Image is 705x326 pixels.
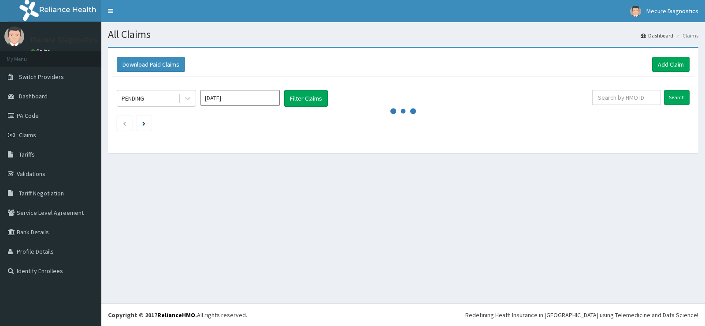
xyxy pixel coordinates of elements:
button: Download Paid Claims [117,57,185,72]
svg: audio-loading [390,98,416,124]
img: User Image [630,6,641,17]
a: Next page [142,119,145,127]
input: Search by HMO ID [592,90,661,105]
span: Switch Providers [19,73,64,81]
span: Tariff Negotiation [19,189,64,197]
div: Redefining Heath Insurance in [GEOGRAPHIC_DATA] using Telemedicine and Data Science! [465,311,698,319]
a: Add Claim [652,57,690,72]
h1: All Claims [108,29,698,40]
button: Filter Claims [284,90,328,107]
footer: All rights reserved. [101,304,705,326]
a: RelianceHMO [157,311,195,319]
a: Previous page [122,119,126,127]
div: PENDING [122,94,144,103]
a: Online [31,48,52,54]
img: User Image [4,26,24,46]
a: Dashboard [641,32,673,39]
span: Claims [19,131,36,139]
span: Dashboard [19,92,48,100]
span: Mecure Diagnostics [646,7,698,15]
span: Tariffs [19,150,35,158]
p: Mecure Diagnostics [31,36,97,44]
input: Select Month and Year [200,90,280,106]
li: Claims [674,32,698,39]
input: Search [664,90,690,105]
strong: Copyright © 2017 . [108,311,197,319]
